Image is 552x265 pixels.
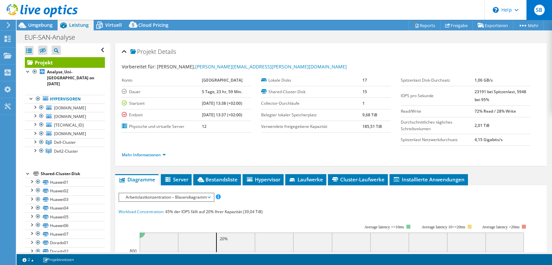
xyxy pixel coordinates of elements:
[440,20,473,30] a: Freigabe
[122,89,202,95] label: Dauer
[25,147,105,155] a: Dell2-Cluster
[197,176,238,183] span: Bestandsliste
[41,170,105,178] div: Shared-Cluster-Disk
[25,57,105,68] a: Projekt
[54,105,86,111] span: [DOMAIN_NAME]
[54,114,86,119] span: [DOMAIN_NAME]
[362,89,367,95] b: 15
[220,236,228,242] text: 20%
[261,112,362,118] label: Belegter lokaler Speicherplatz
[25,239,105,247] a: Dorado01
[362,100,365,106] b: 1
[28,22,53,28] span: Umgebung
[493,7,499,13] svg: \n
[473,20,513,30] a: Exportieren
[130,248,137,254] text: 800
[202,89,242,95] b: 5 Tage, 23 hr, 59 Min.
[38,255,78,264] a: Projektnotizen
[164,176,188,183] span: Server
[362,77,367,83] b: 17
[25,130,105,138] a: [DOMAIN_NAME]
[122,100,202,107] label: Startzeit
[401,136,475,143] label: Spitzenlast Netzwerkdurchsatz
[158,48,176,56] span: Details
[122,112,202,118] label: Endzeit
[475,108,516,114] b: 72% Read / 28% Write
[202,124,207,129] b: 12
[475,89,526,102] b: 23191 bei Spitzenlast, 5948 bei 95%
[364,225,404,229] tspan: Average latency <=10ms
[25,212,105,221] a: Huawei05
[25,186,105,195] a: Huawei02
[25,204,105,212] a: Huawei04
[138,22,168,28] span: Cloud Pricing
[122,152,166,158] a: Mehr Informationen
[25,178,105,186] a: Huawei01
[475,123,489,128] b: 2,01 TiB
[289,176,323,183] span: Laufwerke
[401,119,475,132] label: Durchschnittliches tägliches Schreibvolumen
[393,176,465,183] span: Installierte Anwendungen
[118,209,164,214] span: Workload Concentration:
[195,63,347,70] a: [PERSON_NAME][EMAIL_ADDRESS][PERSON_NAME][DOMAIN_NAME]
[362,112,377,118] b: 9,68 TiB
[513,20,544,30] a: Mehr
[25,221,105,230] a: Huawei06
[534,5,545,15] span: SB
[18,255,38,264] a: 2
[362,124,382,129] b: 185,51 TiB
[118,176,155,183] span: Diagramme
[202,77,243,83] b: [GEOGRAPHIC_DATA]
[25,112,105,121] a: [DOMAIN_NAME]
[165,209,263,214] span: 45% der IOPS fällt auf 20% Ihrer Kapazität (39,04 TiB)
[130,49,156,55] span: Projekt
[25,68,105,88] a: Analyse_Uni-[GEOGRAPHIC_DATA] on [DATE]
[401,108,475,115] label: Read/Write
[105,22,122,28] span: Virtuell
[122,77,202,84] label: Konto
[25,95,105,103] a: Hypervisoren
[69,22,89,28] span: Leistung
[54,139,76,145] span: Dell-Cluster
[482,225,520,229] text: Average latency >20ms
[246,176,280,183] span: Hypervisor
[25,230,105,238] a: Huawei07
[25,195,105,204] a: Huawei03
[422,225,465,229] tspan: Average latency 10<=20ms
[475,137,503,142] b: 4,15 Gigabits/s
[47,69,94,87] b: Analyse_Uni-[GEOGRAPHIC_DATA] on [DATE]
[25,121,105,129] a: [TECHNICAL_ID]
[54,131,86,136] span: [DOMAIN_NAME]
[54,148,78,154] span: Dell2-Cluster
[54,122,84,128] span: [TECHNICAL_ID]
[261,100,362,107] label: Collector-Durchläufe
[409,20,440,30] a: Reports
[401,93,475,99] label: IOPS pro Sekunde
[157,63,347,70] span: [PERSON_NAME],
[331,176,385,183] span: Cluster-Laufwerke
[475,77,493,83] b: 1,06 GB/s
[122,193,210,201] span: Arbeitslastkonzentration – Blasendiagramm
[22,34,85,41] h1: EUF-SAN-Analyse
[25,138,105,147] a: Dell-Cluster
[25,247,105,256] a: Dorado02
[202,112,242,118] b: [DATE] 13:37 (+02:00)
[261,89,362,95] label: Shared-Cluster-Disk
[261,123,362,130] label: Verwendete freigegebene Kapazität
[261,77,362,84] label: Lokale Disks
[401,77,475,84] label: Spitzenlast Disk-Durchsatz
[202,100,242,106] b: [DATE] 13:38 (+02:00)
[122,123,202,130] label: Physische und virtuelle Server
[25,103,105,112] a: [DOMAIN_NAME]
[122,63,156,70] label: Vorbereitet für:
